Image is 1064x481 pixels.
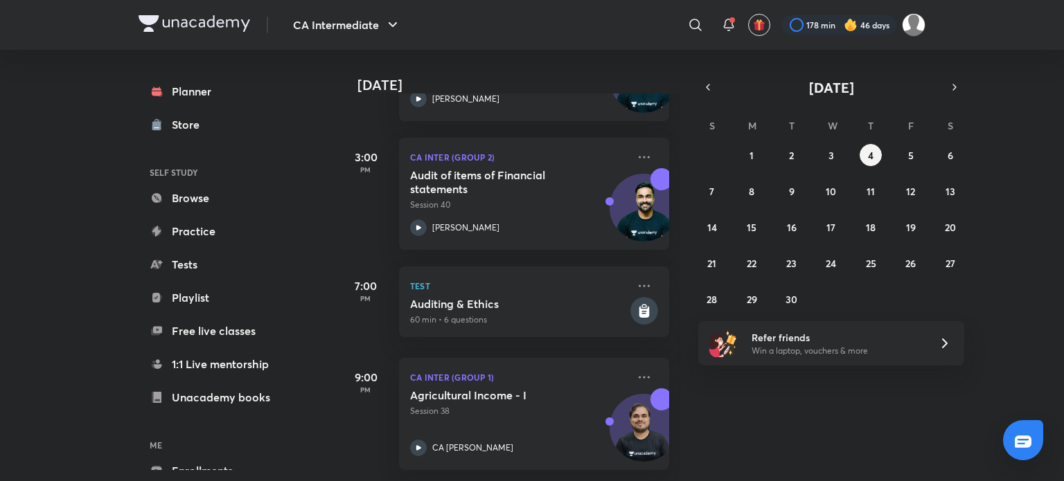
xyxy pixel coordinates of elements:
button: September 17, 2025 [820,216,842,238]
button: September 19, 2025 [900,216,922,238]
p: [PERSON_NAME] [432,221,499,234]
abbr: September 4, 2025 [868,149,874,162]
abbr: September 10, 2025 [826,185,836,198]
button: September 26, 2025 [900,252,922,274]
abbr: September 29, 2025 [747,293,757,306]
button: September 27, 2025 [939,252,961,274]
h6: Refer friends [752,330,922,345]
a: Unacademy books [139,383,299,411]
button: September 7, 2025 [701,180,723,202]
abbr: September 24, 2025 [826,257,836,270]
img: streak [844,18,858,32]
img: siddhant soni [902,13,925,37]
button: CA Intermediate [285,11,409,39]
abbr: September 16, 2025 [787,221,797,234]
p: Session 38 [410,405,628,417]
abbr: September 2, 2025 [789,149,794,162]
div: Store [172,116,208,133]
abbr: September 5, 2025 [908,149,914,162]
button: September 22, 2025 [741,252,763,274]
p: Session 40 [410,199,628,211]
p: PM [338,165,393,174]
span: [DATE] [809,78,854,97]
h5: Agricultural Income - I [410,388,583,402]
h5: Auditing & Ethics [410,297,628,311]
abbr: September 3, 2025 [828,149,834,162]
p: PM [338,294,393,302]
button: September 1, 2025 [741,144,763,166]
abbr: September 7, 2025 [709,185,714,198]
abbr: September 30, 2025 [786,293,797,306]
button: September 15, 2025 [741,216,763,238]
abbr: September 8, 2025 [749,185,754,198]
button: September 29, 2025 [741,288,763,310]
abbr: September 6, 2025 [948,149,953,162]
a: Planner [139,78,299,105]
a: Practice [139,217,299,245]
button: September 14, 2025 [701,216,723,238]
abbr: September 14, 2025 [707,221,717,234]
abbr: Tuesday [789,119,795,132]
button: September 23, 2025 [781,252,803,274]
h4: [DATE] [357,77,683,93]
abbr: September 21, 2025 [707,257,716,270]
h6: SELF STUDY [139,161,299,184]
button: September 18, 2025 [860,216,882,238]
button: September 3, 2025 [820,144,842,166]
abbr: Thursday [868,119,874,132]
a: Store [139,111,299,138]
button: [DATE] [718,78,945,97]
abbr: September 12, 2025 [906,185,915,198]
abbr: September 17, 2025 [826,221,835,234]
button: September 12, 2025 [900,180,922,202]
a: Free live classes [139,317,299,345]
p: PM [338,385,393,394]
abbr: Wednesday [828,119,837,132]
button: September 11, 2025 [860,180,882,202]
abbr: September 15, 2025 [747,221,756,234]
abbr: September 23, 2025 [786,257,797,270]
button: September 4, 2025 [860,144,882,166]
img: Avatar [610,401,677,468]
abbr: September 11, 2025 [867,185,875,198]
a: 1:1 Live mentorship [139,350,299,378]
button: September 24, 2025 [820,252,842,274]
a: Tests [139,251,299,278]
img: Company Logo [139,15,250,32]
abbr: September 1, 2025 [750,149,754,162]
h5: 9:00 [338,369,393,385]
button: September 25, 2025 [860,252,882,274]
p: 60 min • 6 questions [410,314,628,326]
h5: Audit of items of Financial statements [410,168,583,196]
abbr: September 28, 2025 [707,293,717,306]
abbr: September 19, 2025 [906,221,916,234]
button: September 30, 2025 [781,288,803,310]
abbr: September 18, 2025 [866,221,876,234]
button: September 28, 2025 [701,288,723,310]
abbr: September 13, 2025 [946,185,955,198]
p: Test [410,278,628,294]
button: September 10, 2025 [820,180,842,202]
abbr: Friday [908,119,914,132]
p: [PERSON_NAME] [432,93,499,105]
h6: ME [139,433,299,457]
button: September 20, 2025 [939,216,961,238]
button: September 9, 2025 [781,180,803,202]
abbr: September 27, 2025 [946,257,955,270]
h5: 3:00 [338,149,393,165]
abbr: Saturday [948,119,953,132]
button: September 2, 2025 [781,144,803,166]
h5: 7:00 [338,278,393,294]
a: Playlist [139,284,299,311]
p: CA Inter (Group 1) [410,369,628,385]
button: September 5, 2025 [900,144,922,166]
a: Company Logo [139,15,250,35]
button: September 13, 2025 [939,180,961,202]
abbr: September 20, 2025 [945,221,956,234]
button: September 8, 2025 [741,180,763,202]
img: Avatar [610,181,677,248]
img: avatar [753,19,765,31]
button: avatar [748,14,770,36]
abbr: Monday [748,119,756,132]
p: CA [PERSON_NAME] [432,442,513,454]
